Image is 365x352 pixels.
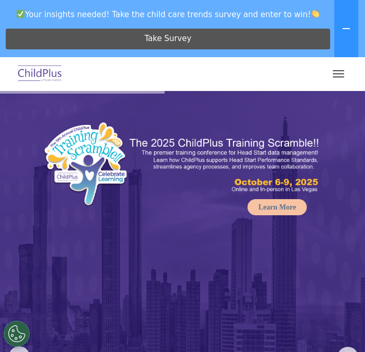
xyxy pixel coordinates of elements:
img: ChildPlus by Procare Solutions [16,62,64,86]
span: Your insights needed! Take the child care trends survey and enter to win! [4,4,332,24]
span: Last name [155,69,187,76]
span: Take Survey [145,30,191,48]
img: 👏 [311,10,319,18]
button: Cookies Settings [4,321,30,347]
a: Learn More [247,199,307,215]
a: Take Survey [6,29,330,49]
span: Phone number [155,111,200,119]
img: ✅ [17,10,24,18]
